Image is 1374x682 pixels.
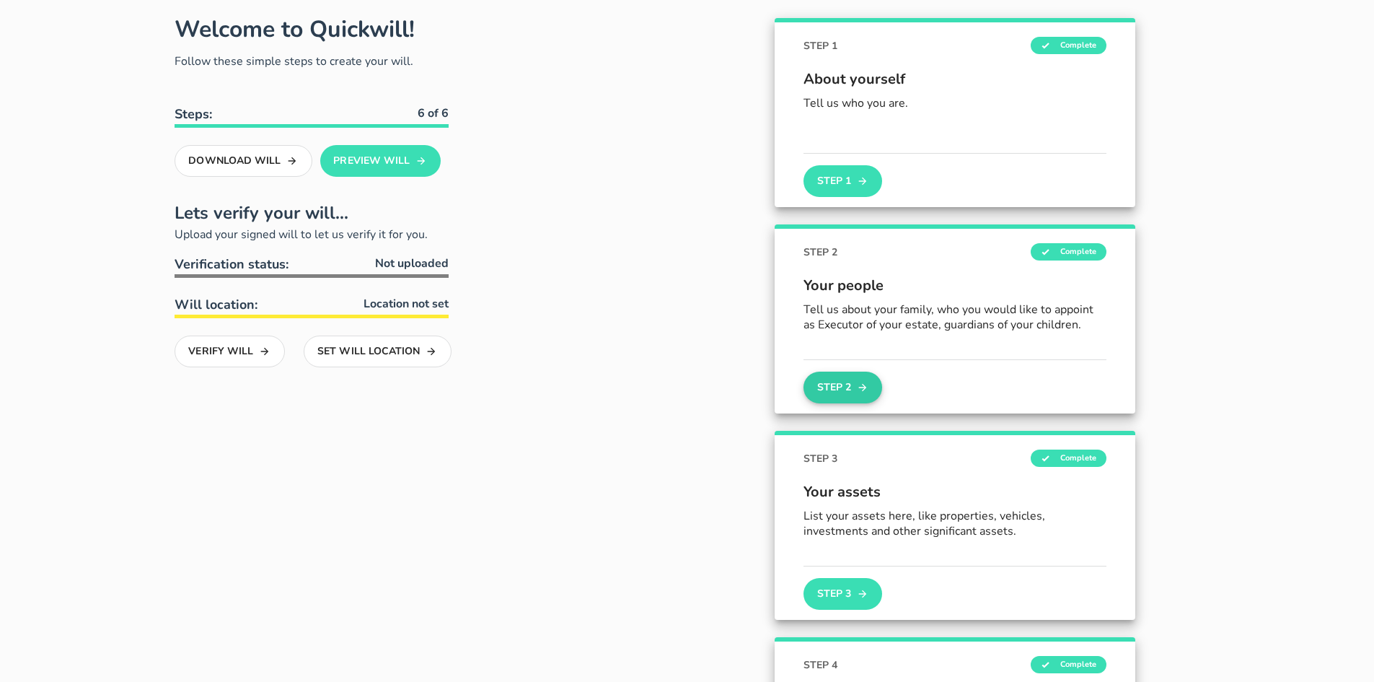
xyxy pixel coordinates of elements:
[175,53,449,70] p: Follow these simple steps to create your will.
[803,509,1106,539] p: List your assets here, like properties, vehicles, investments and other significant assets.
[1031,37,1106,54] span: Complete
[1031,656,1106,673] span: Complete
[803,275,1106,297] span: Your people
[803,165,881,197] button: Step 1
[803,302,1106,333] p: Tell us about your family, who you would like to appoint as Executor of your estate, guardians of...
[175,226,449,243] p: Upload your signed will to let us verify it for you.
[375,255,449,272] span: Not uploaded
[175,255,289,273] span: Verification status:
[304,336,452,367] button: Set Will Location
[175,200,449,226] h2: Lets verify your will...
[175,105,212,123] b: Steps:
[320,145,441,177] button: Preview Will
[803,481,1106,503] span: Your assets
[1031,243,1106,261] span: Complete
[175,14,415,45] h1: Welcome to Quickwill!
[803,578,881,610] button: Step 3
[803,96,1106,111] p: Tell us who you are.
[803,38,837,53] span: STEP 1
[803,245,837,260] span: STEP 2
[803,372,881,403] button: Step 2
[803,451,837,466] span: STEP 3
[175,336,285,367] button: Verify Will
[803,657,837,673] span: STEP 4
[803,69,1106,90] span: About yourself
[175,145,312,177] button: Download Will
[364,295,449,312] span: Location not set
[175,296,257,313] span: Will location:
[1031,450,1106,467] span: Complete
[418,105,449,121] b: 6 of 6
